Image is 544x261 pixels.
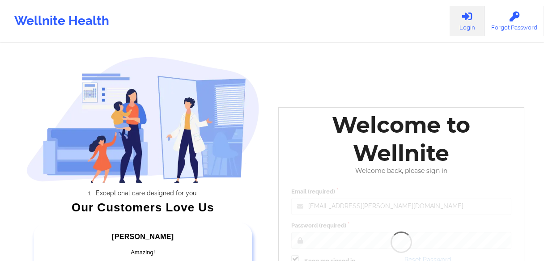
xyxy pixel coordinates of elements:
div: Welcome back, please sign in [285,167,518,175]
div: Welcome to Wellnite [285,111,518,167]
a: Login [450,6,484,36]
a: Forgot Password [484,6,544,36]
img: wellnite-auth-hero_200.c722682e.png [26,56,260,183]
li: Exceptional care designed for you. [34,189,259,197]
div: Amazing! [48,248,238,257]
span: [PERSON_NAME] [112,233,174,240]
div: Our Customers Love Us [26,203,260,212]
